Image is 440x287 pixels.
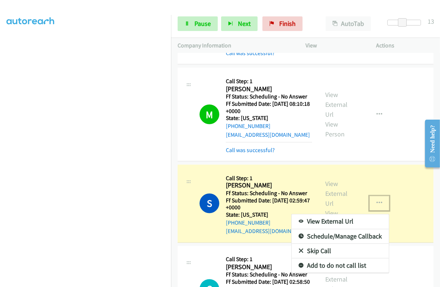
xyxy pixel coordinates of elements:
[292,214,389,229] a: View External Url
[292,259,389,273] a: Add to do not call list
[419,115,440,172] iframe: Resource Center
[292,229,389,244] a: Schedule/Manage Callback
[292,244,389,259] a: Skip Call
